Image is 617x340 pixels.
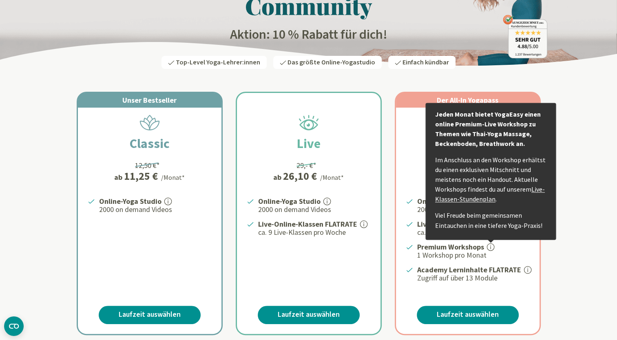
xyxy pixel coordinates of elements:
[435,110,541,148] strong: Jeden Monat bietet YogaEasy einen online Premium-Live Workshop zu Themen wie Thai-Yoga Massage, B...
[320,172,344,182] div: /Monat*
[435,185,545,203] a: Live-Klassen-Stundenplan
[70,26,547,43] h2: Aktion: 10 % Rabatt für dich!
[417,242,484,252] strong: Premium Workshops
[258,227,371,237] p: ca. 9 Live-Klassen pro Woche
[161,172,185,182] div: /Monat*
[417,227,530,237] p: ca. 9 Live-Klassen pro Woche
[503,15,547,58] img: ausgezeichnet_badge.png
[258,196,321,206] strong: Online-Yoga Studio
[135,160,160,171] div: 12,50 €*
[422,134,513,153] h2: Premium
[273,172,283,183] span: ab
[417,265,521,274] strong: Academy Lerninhalte FLATRATE
[99,205,212,214] p: 2000 on demand Videos
[110,134,189,153] h2: Classic
[124,171,158,181] div: 11,25 €
[417,273,530,283] p: Zugriff auf über 13 Module
[417,196,480,206] strong: Online-Yoga Studio
[296,160,316,171] div: 29,- €*
[277,134,340,153] h2: Live
[99,306,201,324] a: Laufzeit auswählen
[287,58,375,67] span: Das größte Online-Yogastudio
[435,210,546,230] p: Viel Freude beim gemeinsamen Eintauchen in eine tiefere Yoga-Praxis!
[417,306,519,324] a: Laufzeit auswählen
[417,250,530,260] p: 1 Workshop pro Monat
[114,172,124,183] span: ab
[435,155,546,204] p: Im Anschluss an den Workshop erhältst du einen exklusiven Mitschnitt und meistens noch ein Handou...
[417,205,530,214] p: 2000 on demand Videos
[176,58,260,67] span: Top-Level Yoga-Lehrer:innen
[258,306,360,324] a: Laufzeit auswählen
[283,171,317,181] div: 26,10 €
[258,205,371,214] p: 2000 on demand Videos
[417,219,516,229] strong: Live-Online-Klassen FLATRATE
[402,58,449,67] span: Einfach kündbar
[4,316,24,336] button: CMP-Widget öffnen
[437,95,498,105] span: Der All-In Yogapass
[122,95,177,105] span: Unser Bestseller
[99,196,161,206] strong: Online-Yoga Studio
[258,219,357,229] strong: Live-Online-Klassen FLATRATE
